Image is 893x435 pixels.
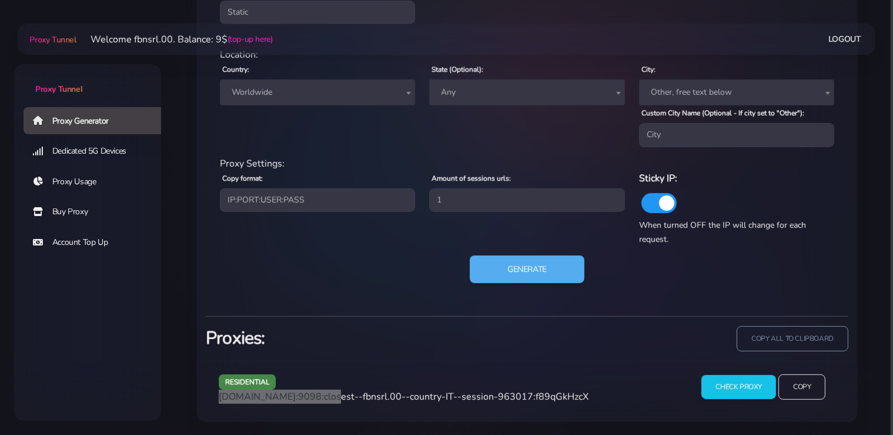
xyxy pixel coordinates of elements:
[701,375,776,399] input: Check Proxy
[641,64,655,75] label: City:
[219,390,588,403] span: [DOMAIN_NAME]:9098:closest--fbnsrl.00--country-IT--session-963017:f89qGkHzcX
[206,326,520,350] h3: Proxies:
[429,79,624,105] span: Any
[646,84,827,101] span: Other, free text below
[227,84,408,101] span: Worldwide
[836,378,878,420] iframe: Webchat Widget
[436,84,617,101] span: Any
[737,326,848,351] input: copy all to clipboard
[228,33,273,45] a: (top-up here)
[24,198,170,225] a: Buy Proxy
[213,157,841,171] div: Proxy Settings:
[432,173,511,184] label: Amount of sessions urls:
[24,107,170,134] a: Proxy Generator
[35,84,82,95] span: Proxy Tunnel
[14,64,161,95] a: Proxy Tunnel
[222,173,263,184] label: Copy format:
[24,138,170,165] a: Dedicated 5G Devices
[27,30,76,49] a: Proxy Tunnel
[639,79,834,105] span: Other, free text below
[213,48,841,62] div: Location:
[220,79,415,105] span: Worldwide
[24,168,170,195] a: Proxy Usage
[219,374,276,389] span: residential
[470,255,584,284] button: Generate
[24,229,170,256] a: Account Top Up
[778,374,825,400] input: Copy
[76,32,273,47] li: Welcome fbnsrl.00. Balance: 9$
[641,108,804,118] label: Custom City Name (Optional - If city set to "Other"):
[222,64,249,75] label: Country:
[432,64,483,75] label: State (Optional):
[29,34,76,45] span: Proxy Tunnel
[639,220,806,245] span: When turned OFF the IP will change for each request.
[828,28,861,50] a: Logout
[639,171,834,186] h6: Sticky IP:
[639,123,834,147] input: City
